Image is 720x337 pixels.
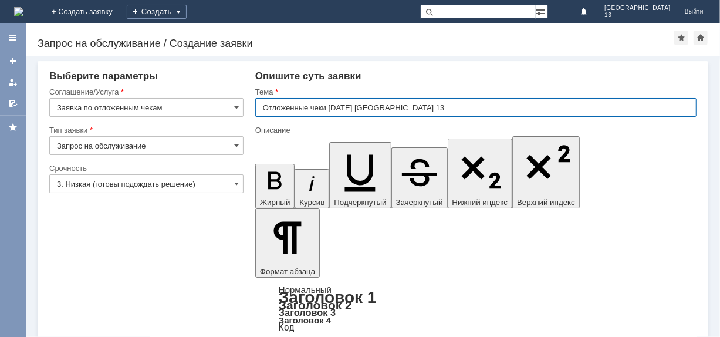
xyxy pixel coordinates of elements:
[279,288,377,306] a: Заголовок 1
[38,38,674,49] div: Запрос на обслуживание / Создание заявки
[396,198,443,207] span: Зачеркнутый
[255,208,320,278] button: Формат абзаца
[260,267,315,276] span: Формат абзаца
[279,307,336,318] a: Заголовок 3
[4,94,22,113] a: Мои согласования
[279,298,352,312] a: Заголовок 2
[604,12,671,19] span: 13
[49,126,241,134] div: Тип заявки
[255,164,295,208] button: Жирный
[49,164,241,172] div: Срочность
[255,286,697,332] div: Формат абзаца
[260,198,290,207] span: Жирный
[299,198,324,207] span: Курсив
[127,5,187,19] div: Создать
[334,198,386,207] span: Подчеркнутый
[452,198,508,207] span: Нижний индекс
[295,169,329,208] button: Курсив
[279,315,331,325] a: Заголовок 4
[536,5,547,16] span: Расширенный поиск
[4,73,22,92] a: Мои заявки
[255,126,694,134] div: Описание
[674,31,688,45] div: Добавить в избранное
[279,285,332,295] a: Нормальный
[391,147,448,208] button: Зачеркнутый
[49,70,158,82] span: Выберите параметры
[604,5,671,12] span: [GEOGRAPHIC_DATA]
[694,31,708,45] div: Сделать домашней страницей
[255,88,694,96] div: Тема
[14,7,23,16] a: Перейти на домашнюю страницу
[448,139,513,208] button: Нижний индекс
[329,142,391,208] button: Подчеркнутый
[512,136,580,208] button: Верхний индекс
[14,7,23,16] img: logo
[517,198,575,207] span: Верхний индекс
[255,70,361,82] span: Опишите суть заявки
[4,52,22,70] a: Создать заявку
[49,88,241,96] div: Соглашение/Услуга
[279,322,295,333] a: Код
